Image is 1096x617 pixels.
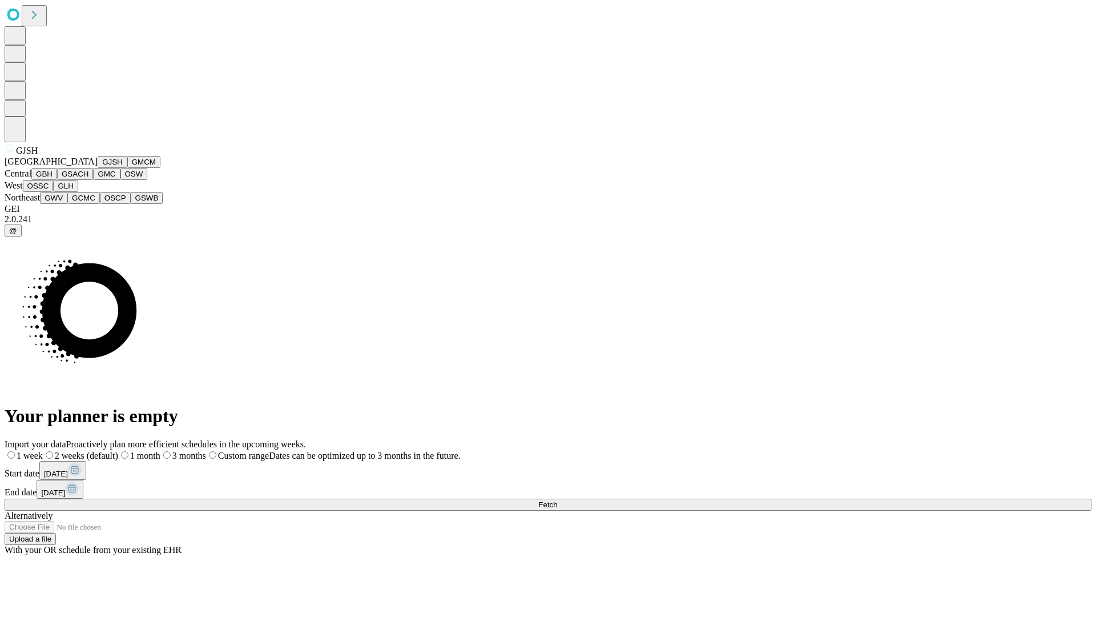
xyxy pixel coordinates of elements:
button: [DATE] [37,480,83,499]
button: [DATE] [39,461,86,480]
span: Central [5,169,31,178]
input: 3 months [163,451,171,459]
h1: Your planner is empty [5,406,1091,427]
span: @ [9,226,17,235]
span: Fetch [538,500,557,509]
input: Custom rangeDates can be optimized up to 3 months in the future. [209,451,216,459]
button: GLH [53,180,78,192]
span: GJSH [16,146,38,155]
span: Proactively plan more efficient schedules in the upcoming weeks. [66,439,306,449]
input: 1 month [121,451,128,459]
span: [DATE] [41,488,65,497]
span: Dates can be optimized up to 3 months in the future. [269,451,460,460]
span: 3 months [172,451,206,460]
span: West [5,181,23,190]
span: Custom range [218,451,269,460]
button: Fetch [5,499,1091,511]
button: GSACH [57,168,93,180]
span: Alternatively [5,511,53,520]
button: @ [5,225,22,237]
input: 2 weeks (default) [46,451,53,459]
div: Start date [5,461,1091,480]
span: Northeast [5,193,40,202]
span: [DATE] [44,470,68,478]
button: Upload a file [5,533,56,545]
button: OSSC [23,180,54,192]
button: GMC [93,168,120,180]
button: GMCM [127,156,160,168]
span: 1 month [130,451,160,460]
div: GEI [5,204,1091,214]
span: Import your data [5,439,66,449]
div: 2.0.241 [5,214,1091,225]
span: 2 weeks (default) [55,451,118,460]
span: With your OR schedule from your existing EHR [5,545,182,555]
span: 1 week [17,451,43,460]
div: End date [5,480,1091,499]
input: 1 week [7,451,15,459]
button: GWV [40,192,67,204]
span: [GEOGRAPHIC_DATA] [5,157,98,166]
button: OSW [120,168,148,180]
button: GJSH [98,156,127,168]
button: GBH [31,168,57,180]
button: GCMC [67,192,100,204]
button: GSWB [131,192,163,204]
button: OSCP [100,192,131,204]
